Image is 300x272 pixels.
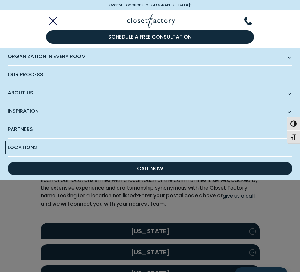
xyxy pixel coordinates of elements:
span: About Us [8,84,292,102]
a: Locations [8,139,292,157]
img: Closet Factory Logo [127,14,175,28]
span: Organization in Every Room [8,48,292,66]
button: Phone Number [244,17,260,25]
button: Toggle Font size [287,130,300,144]
span: Over 60 Locations in [GEOGRAPHIC_DATA]! [109,2,191,8]
a: Schedule a Free Consultation [46,30,254,44]
button: Call Now [8,162,292,175]
a: Our Process [8,66,292,84]
span: Inspiration [8,102,292,120]
button: Toggle High Contrast [287,117,300,130]
span: Partners [8,120,292,139]
button: Toggle Mobile Menu [41,17,58,25]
